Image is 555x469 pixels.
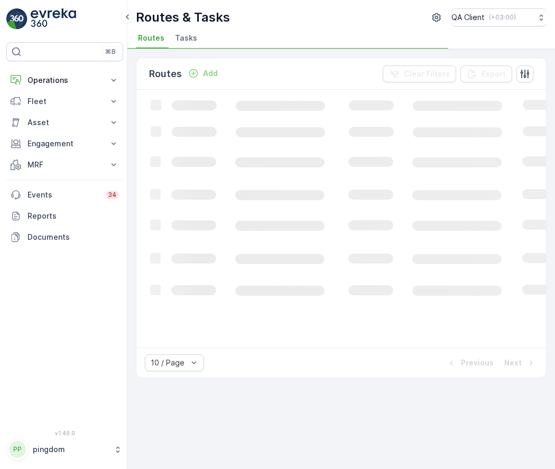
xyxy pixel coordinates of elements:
[27,190,99,200] p: Events
[27,138,102,149] p: Engagement
[504,358,522,368] p: Next
[404,69,450,79] p: Clear Filters
[6,8,27,30] img: logo
[27,96,102,107] p: Fleet
[460,65,512,82] button: Export
[184,67,222,80] button: Add
[27,117,102,128] p: Asset
[451,12,485,23] p: QA Client
[489,13,516,22] p: ( +03:00 )
[6,205,123,227] a: Reports
[6,184,123,205] a: Events34
[503,357,538,369] button: Next
[6,227,123,248] a: Documents
[136,9,230,26] p: Routes & Tasks
[149,67,182,81] p: Routes
[451,8,547,26] button: QA Client(+03:00)
[27,75,102,86] p: Operations
[445,357,495,369] button: Previous
[138,33,164,43] span: Routes
[482,69,506,79] p: Export
[6,430,123,436] span: v 1.49.0
[6,112,123,133] button: Asset
[6,133,123,154] button: Engagement
[31,8,76,30] img: logo_light-DOdMpM7g.png
[27,232,119,242] p: Documents
[461,358,494,368] p: Previous
[203,68,218,79] p: Add
[27,211,119,221] p: Reports
[27,160,102,170] p: MRF
[9,441,26,458] div: PP
[105,48,116,56] p: ⌘B
[175,33,197,43] span: Tasks
[6,438,123,461] button: PPpingdom
[108,191,117,199] p: 34
[33,444,108,455] p: pingdom
[383,65,456,82] button: Clear Filters
[6,91,123,112] button: Fleet
[6,70,123,91] button: Operations
[6,154,123,175] button: MRF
